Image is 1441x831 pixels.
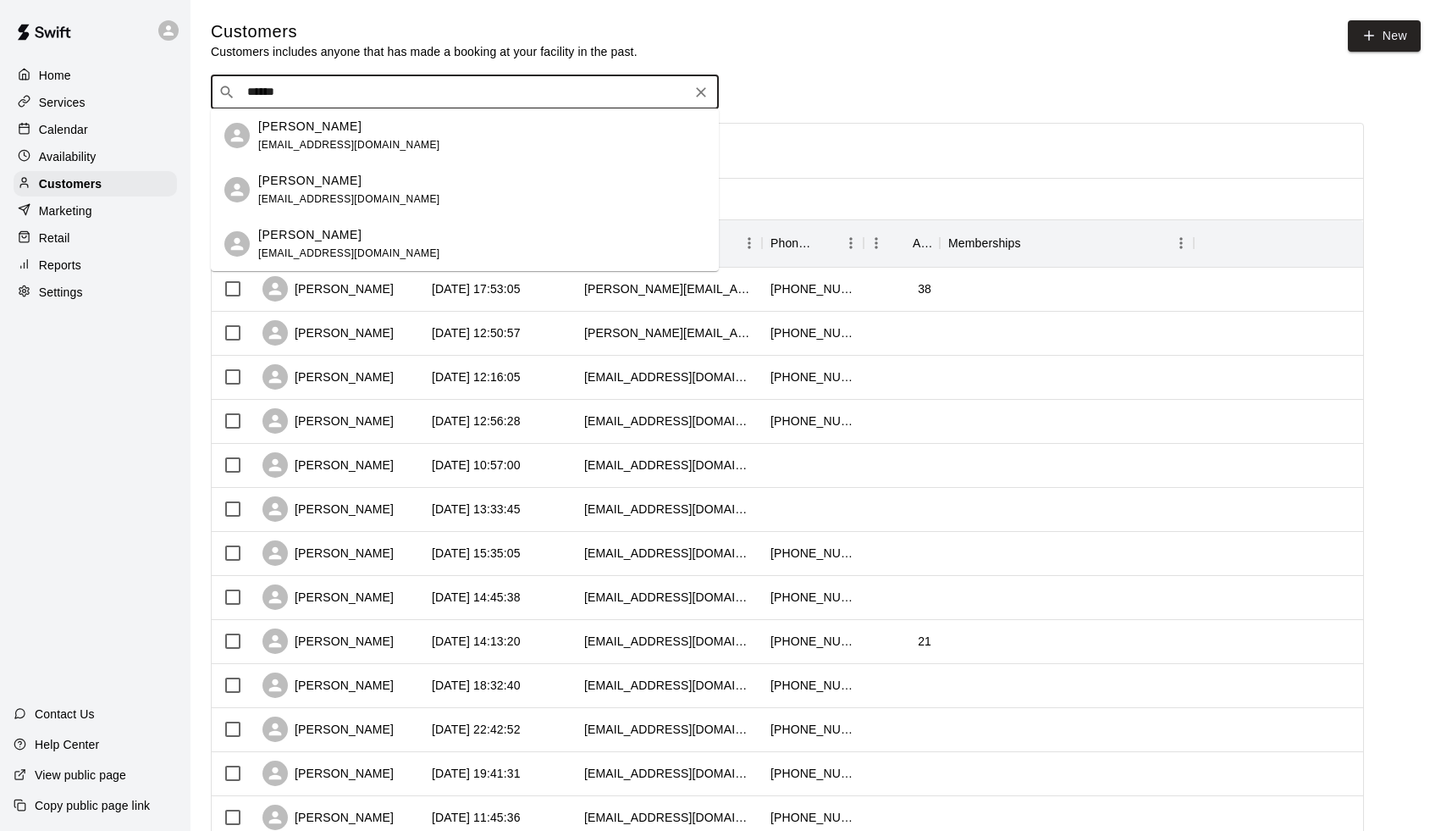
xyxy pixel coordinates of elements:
[1348,20,1421,52] a: New
[838,230,864,256] button: Menu
[14,63,177,88] a: Home
[262,452,394,478] div: [PERSON_NAME]
[224,231,250,257] div: Brayson Colwell
[770,765,855,782] div: +15132565358
[584,280,754,297] div: stuckey.sara@gmail.com
[584,545,754,562] div: stevekitchenmedia@gmail.com
[940,219,1194,267] div: Memberships
[770,545,855,562] div: +18697817504
[770,368,855,385] div: +18596097266
[39,148,97,165] p: Availability
[39,284,83,301] p: Settings
[432,368,521,385] div: 2025-08-09 12:16:05
[262,540,394,566] div: [PERSON_NAME]
[737,230,762,256] button: Menu
[864,230,889,256] button: Menu
[770,809,855,826] div: +18594860714
[432,280,521,297] div: 2025-08-10 17:53:05
[39,121,88,138] p: Calendar
[770,721,855,738] div: +18598017075
[1021,231,1045,255] button: Sort
[584,324,754,341] div: chris.schwartz@schwartzengineers.com
[770,280,855,297] div: +15132523743
[689,80,713,104] button: Clear
[584,368,754,385] div: cara@oylerhines.com
[770,324,855,341] div: +18594685753
[918,280,931,297] div: 38
[770,589,855,606] div: +18596400478
[262,408,394,434] div: [PERSON_NAME]
[258,193,440,205] span: [EMAIL_ADDRESS][DOMAIN_NAME]
[814,231,838,255] button: Sort
[770,677,855,694] div: +18597601673
[918,633,931,650] div: 21
[262,761,394,786] div: [PERSON_NAME]
[258,172,362,190] p: [PERSON_NAME]
[35,736,99,753] p: Help Center
[432,721,521,738] div: 2025-08-02 22:42:52
[39,257,81,274] p: Reports
[258,139,440,151] span: [EMAIL_ADDRESS][DOMAIN_NAME]
[584,721,754,738] div: lcboudreau@yahoo.com
[432,809,521,826] div: 2025-08-02 11:45:36
[432,501,521,518] div: 2025-08-06 13:33:45
[262,276,394,302] div: [PERSON_NAME]
[262,364,394,390] div: [PERSON_NAME]
[14,90,177,115] a: Services
[211,20,638,43] h5: Customers
[258,226,362,244] p: [PERSON_NAME]
[14,198,177,224] a: Marketing
[14,144,177,169] a: Availability
[889,231,913,255] button: Sort
[262,629,394,654] div: [PERSON_NAME]
[432,413,521,429] div: 2025-08-08 12:56:28
[432,765,521,782] div: 2025-08-02 19:41:31
[432,677,521,694] div: 2025-08-03 18:32:40
[224,177,250,202] div: Matt Colwell
[39,67,71,84] p: Home
[584,633,754,650] div: shaewestfall@gmail.com
[432,324,521,341] div: 2025-08-10 12:50:57
[432,589,521,606] div: 2025-08-05 14:45:38
[432,545,521,562] div: 2025-08-05 15:35:05
[35,767,126,784] p: View public page
[770,633,855,650] div: +13302192172
[584,413,754,429] div: dcornett121@gmail.com
[14,225,177,251] a: Retail
[262,584,394,610] div: [PERSON_NAME]
[584,457,754,474] div: midlandnkybaseball@gmail.com
[262,673,394,698] div: [PERSON_NAME]
[584,589,754,606] div: mjwilson2017@yahoo.com
[14,171,177,197] a: Customers
[432,633,521,650] div: 2025-08-04 14:13:20
[14,280,177,305] a: Settings
[35,797,150,814] p: Copy public page link
[39,230,70,247] p: Retail
[770,219,814,267] div: Phone Number
[39,202,92,219] p: Marketing
[39,175,102,192] p: Customers
[262,320,394,346] div: [PERSON_NAME]
[14,117,177,142] a: Calendar
[913,219,931,267] div: Age
[258,247,440,259] span: [EMAIL_ADDRESS][DOMAIN_NAME]
[584,809,754,826] div: jimmytom1986@gmail.com
[770,413,855,429] div: +15027240053
[762,219,864,267] div: Phone Number
[211,43,638,60] p: Customers includes anyone that has made a booking at your facility in the past.
[584,501,754,518] div: egloffar@gmail.com
[262,805,394,830] div: [PERSON_NAME]
[258,118,362,136] p: [PERSON_NAME]
[262,496,394,522] div: [PERSON_NAME]
[39,94,86,111] p: Services
[584,677,754,694] div: kychevalier@yahoo.com
[14,252,177,278] div: Reports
